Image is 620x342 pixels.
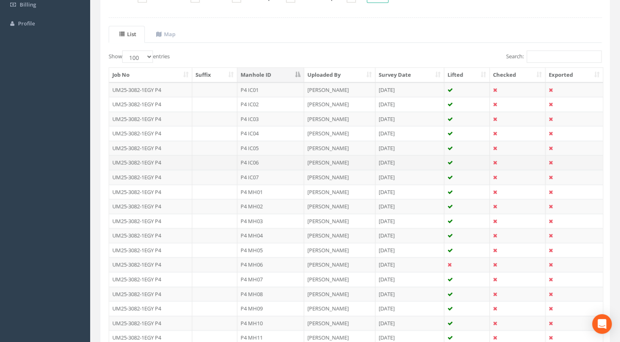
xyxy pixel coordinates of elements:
[156,30,175,38] uib-tab-heading: Map
[18,20,35,27] span: Profile
[304,155,375,170] td: [PERSON_NAME]
[237,199,304,214] td: P4 MH02
[375,170,445,185] td: [DATE]
[122,50,153,63] select: Showentries
[304,287,375,301] td: [PERSON_NAME]
[375,141,445,155] td: [DATE]
[375,257,445,272] td: [DATE]
[237,170,304,185] td: P4 IC07
[304,243,375,258] td: [PERSON_NAME]
[109,50,170,63] label: Show entries
[304,185,375,199] td: [PERSON_NAME]
[375,243,445,258] td: [DATE]
[375,185,445,199] td: [DATE]
[375,82,445,97] td: [DATE]
[237,68,304,82] th: Manhole ID: activate to sort column descending
[375,272,445,287] td: [DATE]
[237,141,304,155] td: P4 IC05
[237,272,304,287] td: P4 MH07
[192,68,237,82] th: Suffix: activate to sort column ascending
[237,97,304,112] td: P4 IC02
[237,243,304,258] td: P4 MH05
[109,141,192,155] td: UM25-3082-1EGY P4
[109,272,192,287] td: UM25-3082-1EGY P4
[304,97,375,112] td: [PERSON_NAME]
[109,287,192,301] td: UM25-3082-1EGY P4
[109,126,192,141] td: UM25-3082-1EGY P4
[527,50,602,63] input: Search:
[304,141,375,155] td: [PERSON_NAME]
[237,82,304,97] td: P4 IC01
[375,214,445,228] td: [DATE]
[592,314,612,334] div: Open Intercom Messenger
[109,199,192,214] td: UM25-3082-1EGY P4
[109,228,192,243] td: UM25-3082-1EGY P4
[109,301,192,316] td: UM25-3082-1EGY P4
[304,272,375,287] td: [PERSON_NAME]
[444,68,490,82] th: Lifted: activate to sort column ascending
[237,228,304,243] td: P4 MH04
[237,155,304,170] td: P4 IC06
[375,199,445,214] td: [DATE]
[506,50,602,63] label: Search:
[375,155,445,170] td: [DATE]
[237,287,304,301] td: P4 MH08
[375,126,445,141] td: [DATE]
[304,228,375,243] td: [PERSON_NAME]
[304,68,375,82] th: Uploaded By: activate to sort column ascending
[304,126,375,141] td: [PERSON_NAME]
[109,257,192,272] td: UM25-3082-1EGY P4
[109,97,192,112] td: UM25-3082-1EGY P4
[304,199,375,214] td: [PERSON_NAME]
[237,126,304,141] td: P4 IC04
[375,68,445,82] th: Survey Date: activate to sort column ascending
[375,228,445,243] td: [DATE]
[304,257,375,272] td: [PERSON_NAME]
[490,68,545,82] th: Checked: activate to sort column ascending
[119,30,136,38] uib-tab-heading: List
[304,170,375,185] td: [PERSON_NAME]
[237,257,304,272] td: P4 MH06
[237,185,304,199] td: P4 MH01
[375,112,445,126] td: [DATE]
[109,112,192,126] td: UM25-3082-1EGY P4
[375,287,445,301] td: [DATE]
[304,316,375,331] td: [PERSON_NAME]
[109,68,192,82] th: Job No: activate to sort column ascending
[109,82,192,97] td: UM25-3082-1EGY P4
[109,26,145,43] a: List
[109,155,192,170] td: UM25-3082-1EGY P4
[304,301,375,316] td: [PERSON_NAME]
[237,214,304,228] td: P4 MH03
[237,112,304,126] td: P4 IC03
[304,82,375,97] td: [PERSON_NAME]
[237,301,304,316] td: P4 MH09
[375,316,445,331] td: [DATE]
[375,301,445,316] td: [DATE]
[109,214,192,228] td: UM25-3082-1EGY P4
[109,185,192,199] td: UM25-3082-1EGY P4
[545,68,603,82] th: Exported: activate to sort column ascending
[145,26,184,43] a: Map
[109,170,192,185] td: UM25-3082-1EGY P4
[109,316,192,331] td: UM25-3082-1EGY P4
[375,97,445,112] td: [DATE]
[109,243,192,258] td: UM25-3082-1EGY P4
[304,214,375,228] td: [PERSON_NAME]
[304,112,375,126] td: [PERSON_NAME]
[237,316,304,331] td: P4 MH10
[20,1,36,8] span: Billing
